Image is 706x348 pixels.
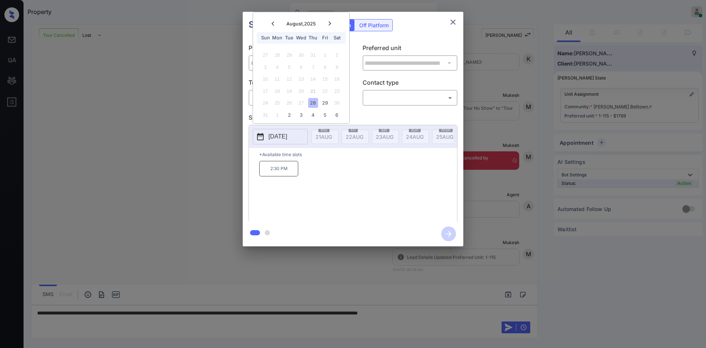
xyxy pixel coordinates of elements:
p: Tour type [249,78,344,90]
div: Not available Friday, August 8th, 2025 [320,62,330,72]
div: Not available Monday, September 1st, 2025 [272,110,282,120]
div: Choose Tuesday, September 2nd, 2025 [284,110,294,120]
div: Choose Saturday, September 6th, 2025 [332,110,342,120]
div: Not available Saturday, August 2nd, 2025 [332,50,342,60]
div: Sat [332,33,342,43]
div: Not available Thursday, July 31st, 2025 [308,50,318,60]
button: [DATE] [253,129,308,144]
p: Preferred unit [363,43,458,55]
div: Not available Tuesday, August 26th, 2025 [284,98,294,108]
div: Not available Tuesday, August 5th, 2025 [284,62,294,72]
div: Not available Sunday, August 17th, 2025 [260,86,270,96]
div: Choose Thursday, August 28th, 2025 [308,98,318,108]
div: Choose Wednesday, September 3rd, 2025 [296,110,306,120]
div: Not available Wednesday, August 6th, 2025 [296,62,306,72]
div: Not available Sunday, July 27th, 2025 [260,50,270,60]
button: btn-next [437,224,460,243]
div: Tue [284,33,294,43]
p: [DATE] [268,132,287,141]
div: Not available Tuesday, July 29th, 2025 [284,50,294,60]
div: Not available Saturday, August 9th, 2025 [332,62,342,72]
div: Thu [308,33,318,43]
div: Not available Wednesday, August 27th, 2025 [296,98,306,108]
div: Not available Monday, August 4th, 2025 [272,62,282,72]
div: Choose Thursday, September 4th, 2025 [308,110,318,120]
p: Select slot [249,113,457,125]
div: Not available Saturday, August 23rd, 2025 [332,86,342,96]
div: Not available Monday, August 11th, 2025 [272,74,282,84]
div: Choose Friday, September 5th, 2025 [320,110,330,120]
div: Not available Sunday, August 24th, 2025 [260,98,270,108]
div: Off Platform [356,20,392,31]
div: Not available Saturday, August 16th, 2025 [332,74,342,84]
div: Fri [320,33,330,43]
div: Sun [260,33,270,43]
div: Not available Friday, August 22nd, 2025 [320,86,330,96]
h2: Schedule Tour [243,12,318,38]
div: Not available Tuesday, August 12th, 2025 [284,74,294,84]
p: 2:30 PM [259,161,298,176]
div: Not available Monday, August 18th, 2025 [272,86,282,96]
div: Not available Thursday, August 7th, 2025 [308,62,318,72]
div: Not available Wednesday, August 13th, 2025 [296,74,306,84]
div: Not available Thursday, August 14th, 2025 [308,74,318,84]
p: *Available time slots [259,148,457,161]
div: Not available Sunday, August 3rd, 2025 [260,62,270,72]
div: Not available Friday, August 15th, 2025 [320,74,330,84]
div: Choose Friday, August 29th, 2025 [320,98,330,108]
div: Not available Sunday, August 10th, 2025 [260,74,270,84]
p: Contact type [363,78,458,90]
button: close [446,15,460,29]
div: Not available Saturday, August 30th, 2025 [332,98,342,108]
div: Mon [272,33,282,43]
div: Not available Wednesday, July 30th, 2025 [296,50,306,60]
div: Not available Friday, August 1st, 2025 [320,50,330,60]
div: Not available Monday, July 28th, 2025 [272,50,282,60]
div: Not available Sunday, August 31st, 2025 [260,110,270,120]
div: Not available Tuesday, August 19th, 2025 [284,86,294,96]
div: month 2025-08 [255,49,347,121]
div: Not available Wednesday, August 20th, 2025 [296,86,306,96]
div: In Person [250,92,342,104]
div: Wed [296,33,306,43]
div: Not available Thursday, August 21st, 2025 [308,86,318,96]
p: Preferred community [249,43,344,55]
div: Not available Monday, August 25th, 2025 [272,98,282,108]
